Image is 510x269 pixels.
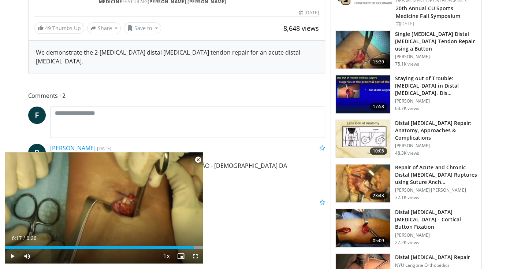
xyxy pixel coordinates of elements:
[5,246,203,249] div: Progress Bar
[395,54,477,60] p: [PERSON_NAME]
[395,143,477,149] p: [PERSON_NAME]
[395,119,477,141] h3: Distal [MEDICAL_DATA] Repair: Anatomy, Approaches & Complications
[45,25,51,32] span: 49
[395,30,477,52] h3: Single [MEDICAL_DATA] Distal [MEDICAL_DATA] Tendon Repair using a Button
[336,31,390,69] img: king_0_3.png.150x105_q85_crop-smart_upscale.jpg
[395,253,470,261] h3: Distal [MEDICAL_DATA] Repair
[336,120,390,158] img: 90401_0000_3.png.150x105_q85_crop-smart_upscale.jpg
[5,152,203,264] video-js: Video Player
[36,48,318,66] div: We demonstrate the 2-[MEDICAL_DATA] distal [MEDICAL_DATA] tendon repair for an acute distal [MEDI...
[188,249,203,264] button: Fullscreen
[336,75,390,113] img: Q2xRg7exoPLTwO8X4xMDoxOjB1O8AjAz_1.150x105_q85_crop-smart_upscale.jpg
[395,5,460,19] a: 20th Annual CU Sports Medicine Fall Symposium
[20,249,34,264] button: Mute
[395,232,477,238] p: [PERSON_NAME]
[174,249,188,264] button: Enable picture-in-picture mode
[395,21,476,27] div: [DATE]
[97,145,111,152] small: [DATE]
[370,103,387,110] span: 17:58
[395,98,477,104] p: [PERSON_NAME]
[23,235,25,241] span: /
[395,106,419,111] p: 63.7K views
[335,209,477,247] a: 05:09 Distal [MEDICAL_DATA] [MEDICAL_DATA] - Cortical Button Fixation [PERSON_NAME] 27.2K views
[370,147,387,155] span: 10:05
[28,144,46,161] a: R
[5,249,20,264] button: Play
[124,22,161,34] button: Save to
[395,75,477,97] h3: Staying out of Trouble: [MEDICAL_DATA] in Distal [MEDICAL_DATA], Dis…
[370,58,387,66] span: 15:39
[335,30,477,69] a: 15:39 Single [MEDICAL_DATA] Distal [MEDICAL_DATA] Tendon Repair using a Button [PERSON_NAME] 75.1...
[28,106,46,124] a: F
[395,195,419,200] p: 32.1K views
[12,235,22,241] span: 6:17
[335,119,477,158] a: 10:05 Distal [MEDICAL_DATA] Repair: Anatomy, Approaches & Complications [PERSON_NAME] 48.3K views
[34,22,84,34] a: 49 Thumbs Up
[335,75,477,114] a: 17:58 Staying out of Trouble: [MEDICAL_DATA] in Distal [MEDICAL_DATA], Dis… [PERSON_NAME] 63.7K v...
[395,187,477,193] p: [PERSON_NAME] [PERSON_NAME]
[87,22,121,34] button: Share
[370,237,387,244] span: 05:09
[336,209,390,247] img: Picture_4_0_3.png.150x105_q85_crop-smart_upscale.jpg
[370,192,387,199] span: 23:43
[283,24,319,33] span: 8,648 views
[335,164,477,203] a: 23:43 Repair of Acute and Chronic Distal [MEDICAL_DATA] Ruptures using Suture Anch… [PERSON_NAME]...
[395,239,419,245] p: 27.2K views
[395,61,419,67] p: 75.1K views
[336,164,390,202] img: bennett_acute_distal_biceps_3.png.150x105_q85_crop-smart_upscale.jpg
[395,164,477,186] h3: Repair of Acute and Chronic Distal [MEDICAL_DATA] Ruptures using Suture Anch…
[395,262,470,268] p: NYU Langone Orthopedics
[159,249,174,264] button: Playback Rate
[299,10,319,16] div: [DATE]
[26,235,36,241] span: 6:36
[50,144,96,152] a: [PERSON_NAME]
[28,91,325,100] span: Comments 2
[395,150,419,156] p: 48.3K views
[395,209,477,231] h3: Distal [MEDICAL_DATA] [MEDICAL_DATA] - Cortical Button Fixation
[191,152,205,167] button: Close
